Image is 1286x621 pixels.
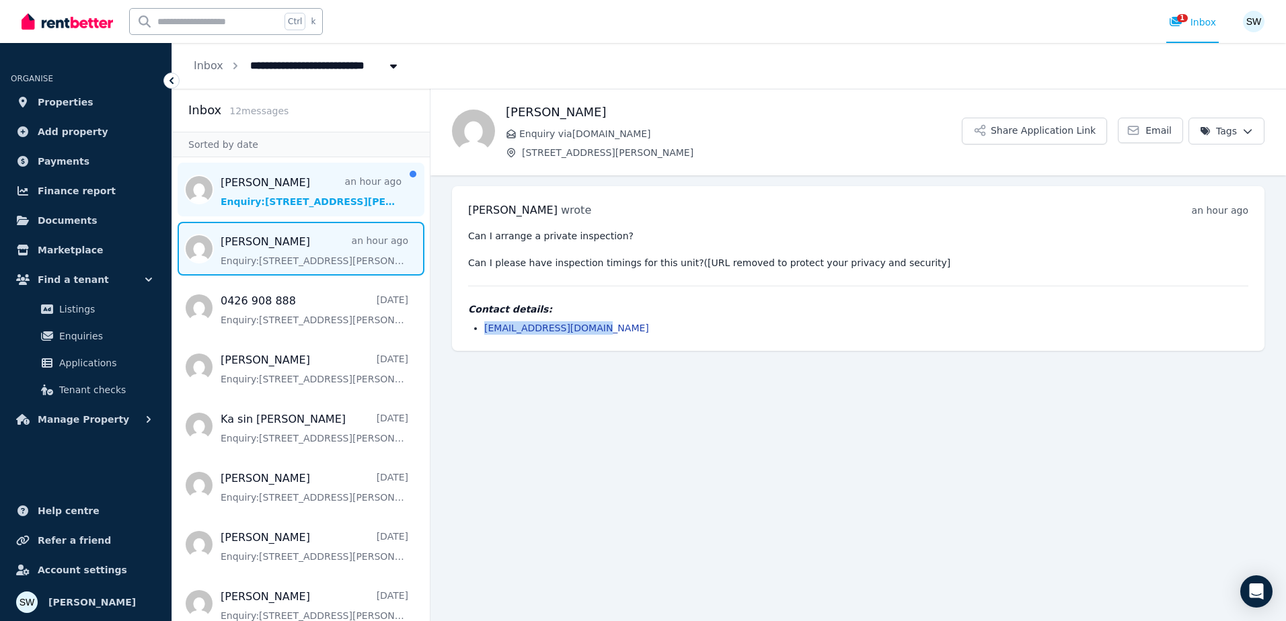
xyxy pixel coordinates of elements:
[11,177,161,204] a: Finance report
[1118,118,1183,143] a: Email
[38,183,116,199] span: Finance report
[38,532,111,548] span: Refer a friend
[172,43,422,89] nav: Breadcrumb
[38,242,103,258] span: Marketplace
[38,124,108,140] span: Add property
[59,382,150,398] span: Tenant checks
[188,101,221,120] h2: Inbox
[16,349,155,376] a: Applications
[229,106,289,116] span: 12 message s
[506,103,962,122] h1: [PERSON_NAME]
[38,411,129,427] span: Manage Property
[48,594,136,610] span: [PERSON_NAME]
[1177,14,1188,22] span: 1
[11,118,161,145] a: Add property
[221,293,408,327] a: 0426 908 888[DATE]Enquiry:[STREET_ADDRESS][PERSON_NAME].
[1243,11,1264,32] img: Sam Watson
[11,148,161,175] a: Payments
[1200,124,1237,138] span: Tags
[468,204,558,216] span: [PERSON_NAME]
[11,74,53,83] span: ORGANISE
[16,323,155,349] a: Enquiries
[38,94,93,110] span: Properties
[221,234,408,267] a: [PERSON_NAME]an hour agoEnquiry:[STREET_ADDRESS][PERSON_NAME].
[1145,124,1172,137] span: Email
[11,207,161,234] a: Documents
[59,355,150,371] span: Applications
[468,302,1248,316] h4: Contact details:
[11,266,161,293] button: Find a tenant
[38,562,127,578] span: Account settings
[11,89,161,116] a: Properties
[962,118,1107,144] button: Share Application Link
[311,16,315,27] span: k
[38,503,100,519] span: Help centre
[59,328,150,344] span: Enquiries
[38,153,89,169] span: Payments
[38,272,109,288] span: Find a tenant
[561,204,591,216] span: wrote
[16,376,155,403] a: Tenant checks
[484,323,649,333] a: [EMAIL_ADDRESS][DOMAIN_NAME]
[11,237,161,263] a: Marketplace
[59,301,150,317] span: Listings
[522,146,962,159] span: [STREET_ADDRESS][PERSON_NAME]
[221,175,402,208] a: [PERSON_NAME]an hour agoEnquiry:[STREET_ADDRESS][PERSON_NAME].
[11,406,161,433] button: Manage Property
[285,13,305,30] span: Ctrl
[221,411,408,445] a: Ka sin [PERSON_NAME][DATE]Enquiry:[STREET_ADDRESS][PERSON_NAME].
[38,212,98,229] span: Documents
[1240,575,1273,608] div: Open Intercom Messenger
[452,110,495,153] img: Thais Aragao
[11,497,161,524] a: Help centre
[1188,118,1264,144] button: Tags
[16,296,155,323] a: Listings
[11,556,161,583] a: Account settings
[172,132,430,157] div: Sorted by date
[1192,205,1248,216] time: an hour ago
[194,59,223,72] a: Inbox
[468,229,1248,270] pre: Can I arrange a private inspection? Can I please have inspection timings for this unit?([URL remo...
[11,527,161,554] a: Refer a friend
[221,470,408,504] a: [PERSON_NAME][DATE]Enquiry:[STREET_ADDRESS][PERSON_NAME].
[22,11,113,32] img: RentBetter
[221,530,408,563] a: [PERSON_NAME][DATE]Enquiry:[STREET_ADDRESS][PERSON_NAME].
[1169,15,1216,29] div: Inbox
[16,591,38,613] img: Sam Watson
[221,352,408,386] a: [PERSON_NAME][DATE]Enquiry:[STREET_ADDRESS][PERSON_NAME].
[519,127,962,140] span: Enquiry via [DOMAIN_NAME]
